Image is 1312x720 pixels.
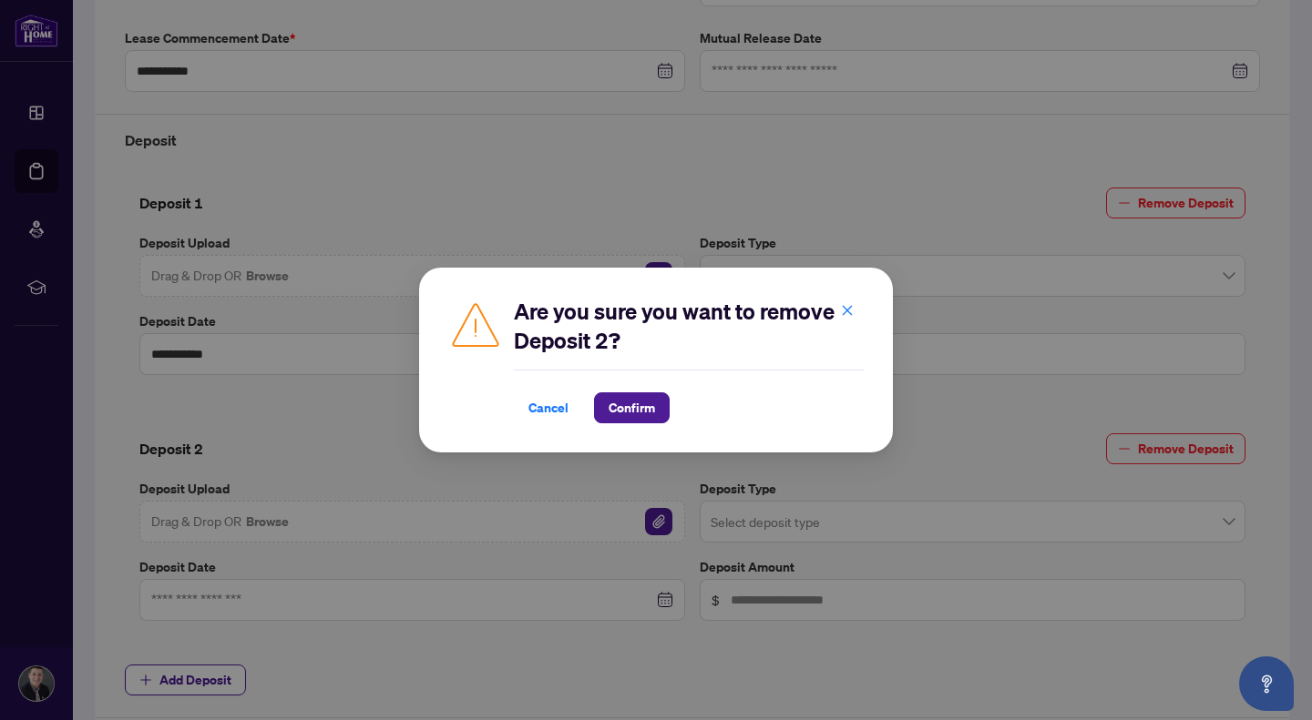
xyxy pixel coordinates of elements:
[609,393,655,422] span: Confirm
[514,297,864,355] h2: Are you sure you want to remove Deposit 2?
[594,392,670,423] button: Confirm
[841,304,854,317] span: close
[448,297,503,351] img: Caution Icon
[1239,656,1294,711] button: Open asap
[528,393,569,422] span: Cancel
[514,392,583,423] button: Cancel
